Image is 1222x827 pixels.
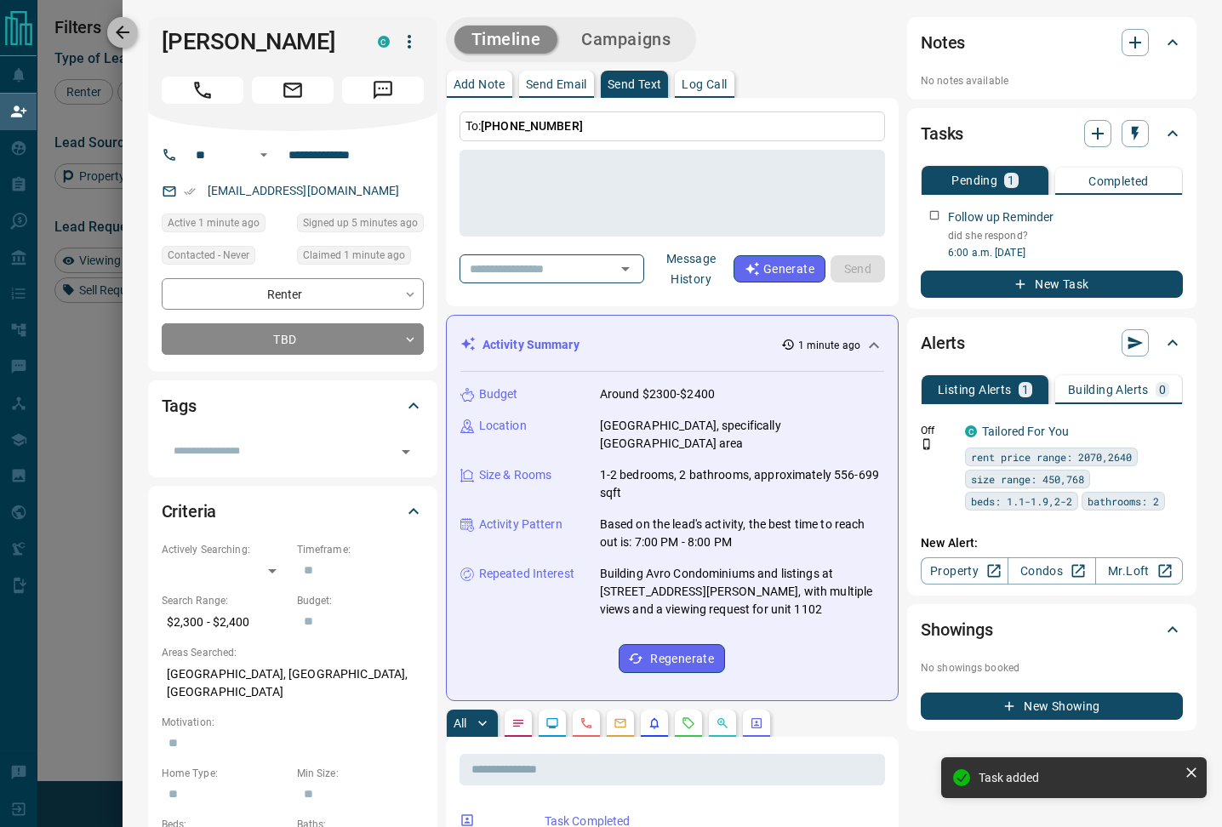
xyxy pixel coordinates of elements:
p: Search Range: [162,593,288,608]
p: No notes available [921,73,1183,88]
button: Open [254,145,274,165]
svg: Email Verified [184,185,196,197]
p: To: [460,111,885,141]
p: Actively Searching: [162,542,288,557]
p: 6:00 a.m. [DATE] [948,245,1183,260]
p: Budget [479,385,518,403]
span: Contacted - Never [168,247,249,264]
span: Signed up 5 minutes ago [303,214,418,231]
p: Log Call [682,78,727,90]
p: Size & Rooms [479,466,552,484]
p: Based on the lead's activity, the best time to reach out is: 7:00 PM - 8:00 PM [600,516,884,551]
span: Call [162,77,243,104]
p: Off [921,423,955,438]
a: Condos [1008,557,1095,585]
h2: Alerts [921,329,965,356]
p: Timeframe: [297,542,424,557]
svg: Lead Browsing Activity [545,716,559,730]
div: condos.ca [378,36,390,48]
h2: Criteria [162,498,217,525]
div: Criteria [162,491,424,532]
button: Open [614,257,637,281]
p: Follow up Reminder [948,208,1054,226]
a: Property [921,557,1008,585]
p: Pending [951,174,997,186]
span: Active 1 minute ago [168,214,260,231]
div: Tue Sep 16 2025 [297,214,424,237]
div: Activity Summary1 minute ago [460,329,884,361]
svg: Push Notification Only [921,438,933,450]
div: Renter [162,278,424,310]
p: No showings booked [921,660,1183,676]
div: TBD [162,323,424,355]
svg: Listing Alerts [648,716,661,730]
button: Generate [734,255,825,282]
p: 1 minute ago [798,338,860,353]
p: Location [479,417,527,435]
p: did she respond? [948,228,1183,243]
p: [GEOGRAPHIC_DATA], specifically [GEOGRAPHIC_DATA] area [600,417,884,453]
span: bathrooms: 2 [1088,493,1159,510]
p: Home Type: [162,766,288,781]
p: Budget: [297,593,424,608]
span: Email [252,77,334,104]
p: Completed [1088,175,1149,187]
svg: Requests [682,716,695,730]
svg: Emails [614,716,627,730]
div: Tasks [921,113,1183,154]
button: Timeline [454,26,558,54]
p: Motivation: [162,715,424,730]
svg: Opportunities [716,716,729,730]
button: New Showing [921,693,1183,720]
p: Send Text [608,78,662,90]
span: beds: 1.1-1.9,2-2 [971,493,1072,510]
span: Claimed 1 minute ago [303,247,405,264]
svg: Notes [511,716,525,730]
h2: Notes [921,29,965,56]
p: Min Size: [297,766,424,781]
button: Open [394,440,418,464]
button: Message History [649,245,734,293]
p: All [454,717,467,729]
a: Mr.Loft [1095,557,1183,585]
div: Alerts [921,322,1183,363]
p: Activity Summary [483,336,580,354]
a: Tailored For You [982,425,1069,438]
span: size range: 450,768 [971,471,1084,488]
p: $2,300 - $2,400 [162,608,288,636]
p: Building Avro Condominiums and listings at [STREET_ADDRESS][PERSON_NAME], with multiple views and... [600,565,884,619]
span: rent price range: 2070,2640 [971,448,1132,465]
p: Areas Searched: [162,645,424,660]
div: Tue Sep 16 2025 [297,246,424,270]
p: Building Alerts [1068,384,1149,396]
h2: Tags [162,392,197,419]
svg: Agent Actions [750,716,763,730]
p: Around $2300-$2400 [600,385,715,403]
h2: Showings [921,616,993,643]
h2: Tasks [921,120,963,147]
h1: [PERSON_NAME] [162,28,352,55]
span: [PHONE_NUMBER] [481,119,583,133]
button: New Task [921,271,1183,298]
div: Tue Sep 16 2025 [162,214,288,237]
p: Add Note [454,78,505,90]
svg: Calls [580,716,593,730]
p: 1 [1022,384,1029,396]
div: Tags [162,385,424,426]
p: 1-2 bedrooms, 2 bathrooms, approximately 556-699 sqft [600,466,884,502]
p: New Alert: [921,534,1183,552]
div: Showings [921,609,1183,650]
p: 0 [1159,384,1166,396]
p: Activity Pattern [479,516,562,533]
div: condos.ca [965,425,977,437]
button: Campaigns [564,26,688,54]
span: Message [342,77,424,104]
p: Listing Alerts [938,384,1012,396]
p: [GEOGRAPHIC_DATA], [GEOGRAPHIC_DATA], [GEOGRAPHIC_DATA] [162,660,424,706]
div: Task added [979,771,1178,784]
p: Send Email [526,78,587,90]
p: 1 [1008,174,1014,186]
button: Regenerate [619,644,725,673]
p: Repeated Interest [479,565,574,583]
div: Notes [921,22,1183,63]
